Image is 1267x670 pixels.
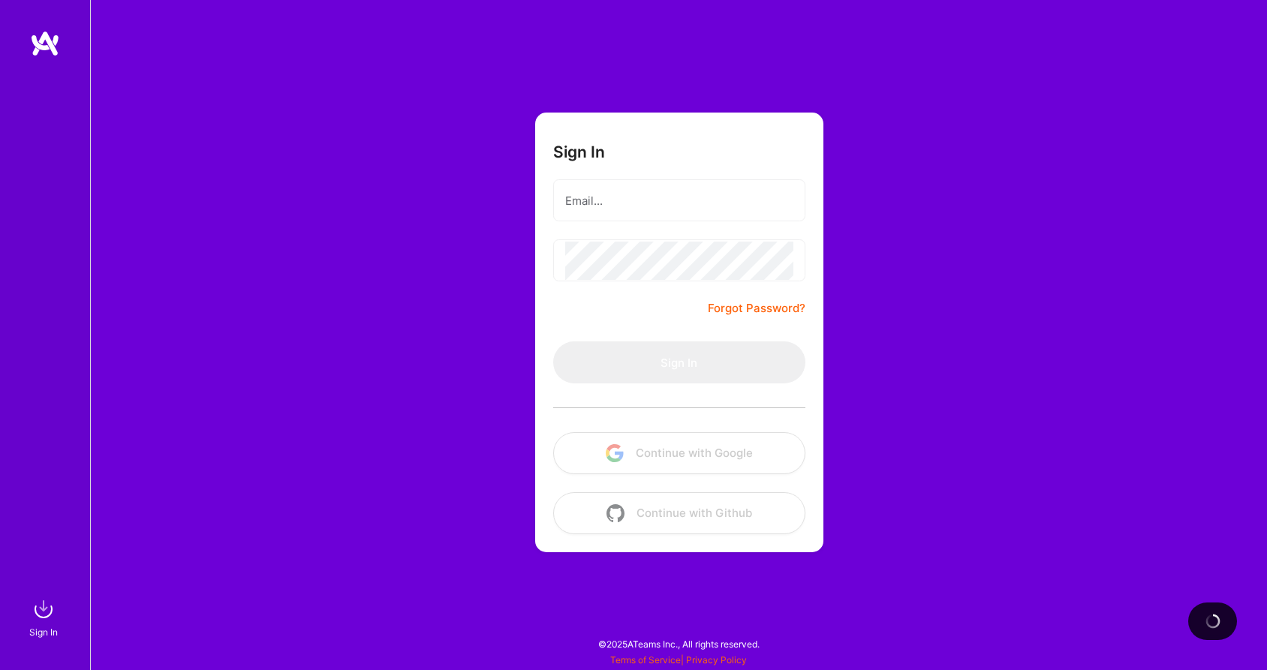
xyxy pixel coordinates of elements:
[29,624,58,640] div: Sign In
[32,594,59,640] a: sign inSign In
[565,182,793,220] input: Email...
[1205,613,1221,629] img: loading
[29,594,59,624] img: sign in
[686,654,747,665] a: Privacy Policy
[30,30,60,57] img: logo
[610,654,681,665] a: Terms of Service
[606,504,624,522] img: icon
[610,654,747,665] span: |
[90,625,1267,662] div: © 2025 ATeams Inc., All rights reserved.
[553,341,805,383] button: Sign In
[553,143,605,161] h3: Sign In
[553,492,805,534] button: Continue with Github
[708,299,805,317] a: Forgot Password?
[606,444,624,462] img: icon
[553,432,805,474] button: Continue with Google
